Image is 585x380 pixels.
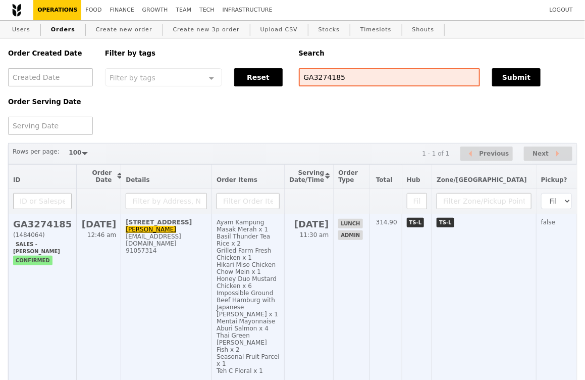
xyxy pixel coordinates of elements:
label: Rows per page: [13,147,60,157]
a: Orders [47,21,79,39]
input: ID or Salesperson name [13,193,72,209]
div: Basil Thunder Tea Rice x 2 [217,233,280,247]
div: Hikari Miso Chicken Chow Mein x 1 [217,261,280,275]
span: Pickup? [541,176,567,183]
button: Previous [460,147,513,161]
span: 11:30 am [300,231,329,239]
div: Impossible Ground Beef Hamburg with Japanese [PERSON_NAME] x 1 [217,290,280,318]
a: [PERSON_NAME] [126,226,176,233]
span: admin [338,230,362,240]
span: Details [126,176,149,183]
h5: Filter by tags [105,50,287,57]
div: Grilled Farm Fresh Chicken x 1 [217,247,280,261]
span: Order Type [338,169,358,183]
input: Created Date [8,68,93,86]
div: [EMAIL_ADDRESS][DOMAIN_NAME] [126,233,207,247]
span: TS-L [437,218,454,227]
span: 314.90 [376,219,397,226]
span: Order Items [217,176,257,183]
h2: [DATE] [81,219,116,229]
span: Next [533,148,549,160]
input: Serving Date [8,117,93,135]
h2: [DATE] [289,219,329,229]
input: Filter Hub [407,193,427,209]
input: Search any field [299,68,481,86]
a: Create new 3p order [169,21,244,39]
span: TS-L [407,218,424,227]
div: Seasonal Fruit Parcel x 1 [217,353,280,367]
div: Ayam Kampung Masak Merah x 1 [217,219,280,233]
div: [STREET_ADDRESS] [126,219,207,226]
span: confirmed [13,256,52,265]
div: 1 - 1 of 1 [422,150,449,157]
img: Grain logo [12,4,21,17]
input: Filter Zone/Pickup Point [437,193,531,209]
a: Users [8,21,34,39]
span: Zone/[GEOGRAPHIC_DATA] [437,176,527,183]
h2: GA3274185 [13,219,72,229]
span: false [541,219,556,226]
span: Hub [407,176,420,183]
a: Shouts [408,21,439,39]
a: Stocks [314,21,344,39]
div: Thai Green [PERSON_NAME] Fish x 2 [217,332,280,353]
div: Mentai Mayonnaise Aburi Salmon x 4 [217,318,280,332]
a: Upload CSV [256,21,302,39]
div: Teh C Floral x 1 [217,367,280,374]
span: ID [13,176,20,183]
input: Filter by Address, Name, Email, Mobile [126,193,207,209]
div: (1484064) [13,231,72,239]
button: Next [524,147,572,161]
input: Filter Order Items [217,193,280,209]
span: Previous [480,148,509,160]
button: Reset [234,68,283,86]
div: Honey Duo Mustard Chicken x 6 [217,275,280,290]
span: Sales - [PERSON_NAME] [13,240,63,256]
span: 12:46 am [87,231,116,239]
div: 91057314 [126,247,207,254]
span: Filter by tags [110,73,155,82]
span: lunch [338,219,362,228]
h5: Order Created Date [8,50,93,57]
h5: Search [299,50,577,57]
button: Submit [492,68,541,86]
a: Timeslots [356,21,395,39]
h5: Order Serving Date [8,98,93,106]
a: Create new order [92,21,156,39]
